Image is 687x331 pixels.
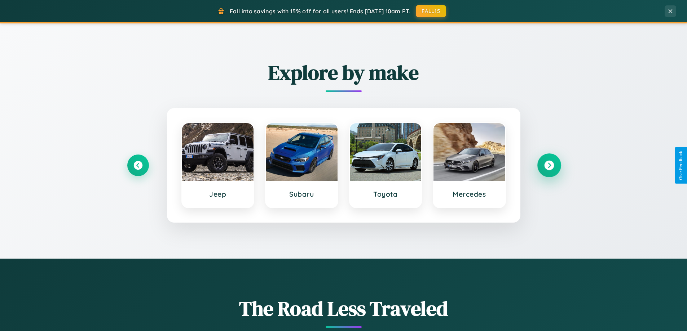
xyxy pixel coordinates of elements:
[678,151,683,180] div: Give Feedback
[127,59,560,86] h2: Explore by make
[273,190,330,198] h3: Subaru
[230,8,410,15] span: Fall into savings with 15% off for all users! Ends [DATE] 10am PT.
[357,190,414,198] h3: Toyota
[416,5,446,17] button: FALL15
[127,295,560,322] h1: The Road Less Traveled
[441,190,498,198] h3: Mercedes
[189,190,247,198] h3: Jeep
